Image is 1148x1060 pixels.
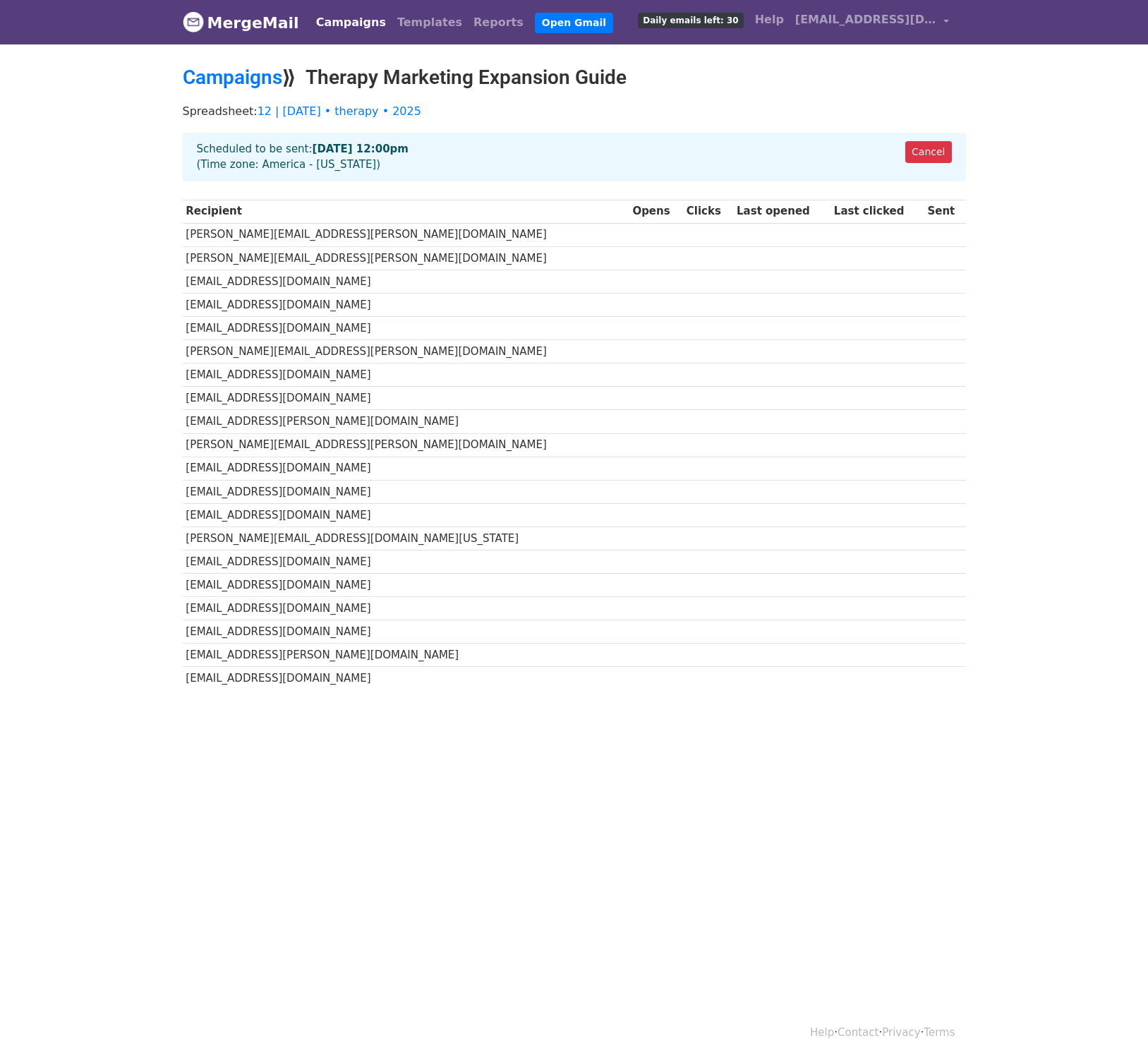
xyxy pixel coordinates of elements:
[183,644,629,667] td: [EMAIL_ADDRESS][PERSON_NAME][DOMAIN_NAME]
[392,8,468,37] a: Templates
[468,8,529,37] a: Reports
[183,200,629,223] th: Recipient
[733,200,830,223] th: Last opened
[183,340,629,363] td: [PERSON_NAME][EMAIL_ADDRESS][PERSON_NAME][DOMAIN_NAME]
[924,1026,955,1039] a: Terms
[183,387,629,410] td: [EMAIL_ADDRESS][DOMAIN_NAME]
[638,13,743,28] span: Daily emails left: 30
[838,1026,878,1039] a: Contact
[183,66,282,89] a: Campaigns
[183,270,629,293] td: [EMAIL_ADDRESS][DOMAIN_NAME]
[795,11,936,28] span: [EMAIL_ADDRESS][DOMAIN_NAME]
[632,6,749,34] a: Daily emails left: 30
[749,6,790,34] a: Help
[183,480,629,503] td: [EMAIL_ADDRESS][DOMAIN_NAME]
[183,293,629,316] td: [EMAIL_ADDRESS][DOMAIN_NAME]
[183,66,966,90] h2: ⟫ Therapy Marketing Expansion Guide
[183,8,299,37] a: MergeMail
[924,200,966,223] th: Sent
[882,1026,920,1039] a: Privacy
[183,246,629,270] td: [PERSON_NAME][EMAIL_ADDRESS][PERSON_NAME][DOMAIN_NAME]
[310,8,392,37] a: Campaigns
[183,410,629,433] td: [EMAIL_ADDRESS][PERSON_NAME][DOMAIN_NAME]
[183,317,629,340] td: [EMAIL_ADDRESS][DOMAIN_NAME]
[183,526,629,550] td: [PERSON_NAME][EMAIL_ADDRESS][DOMAIN_NAME][US_STATE]
[905,141,951,163] a: Cancel
[830,200,924,223] th: Last clicked
[183,363,629,387] td: [EMAIL_ADDRESS][DOMAIN_NAME]
[629,200,683,223] th: Opens
[183,574,629,597] td: [EMAIL_ADDRESS][DOMAIN_NAME]
[183,457,629,480] td: [EMAIL_ADDRESS][DOMAIN_NAME]
[313,143,409,155] strong: [DATE] 12:00pm
[183,133,966,181] div: Scheduled to be sent: (Time zone: America - [US_STATE])
[183,597,629,620] td: [EMAIL_ADDRESS][DOMAIN_NAME]
[183,223,629,246] td: [PERSON_NAME][EMAIL_ADDRESS][PERSON_NAME][DOMAIN_NAME]
[183,11,204,32] img: MergeMail logo
[258,104,421,118] a: 12 | [DATE] • therapy • 2025
[183,550,629,574] td: [EMAIL_ADDRESS][DOMAIN_NAME]
[683,200,733,223] th: Clicks
[535,13,613,33] a: Open Gmail
[790,6,955,39] a: [EMAIL_ADDRESS][DOMAIN_NAME]
[183,104,966,119] p: Spreadsheet:
[183,503,629,526] td: [EMAIL_ADDRESS][DOMAIN_NAME]
[183,667,629,690] td: [EMAIL_ADDRESS][DOMAIN_NAME]
[183,620,629,644] td: [EMAIL_ADDRESS][DOMAIN_NAME]
[183,433,629,457] td: [PERSON_NAME][EMAIL_ADDRESS][PERSON_NAME][DOMAIN_NAME]
[810,1026,834,1039] a: Help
